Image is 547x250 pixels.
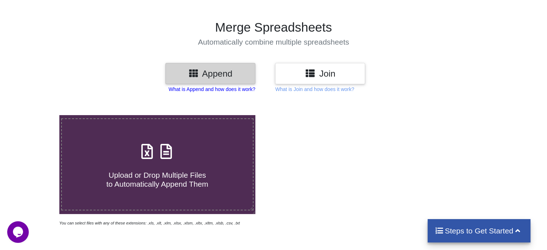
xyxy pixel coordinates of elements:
h4: Steps to Get Started [435,226,524,235]
h3: Join [281,68,360,79]
h3: Append [171,68,250,79]
span: Upload or Drop Multiple Files to Automatically Append Them [106,171,208,188]
p: What is Append and how does it work? [169,86,255,93]
iframe: chat widget [7,221,30,243]
p: What is Join and how does it work? [275,86,354,93]
i: You can select files with any of these extensions: .xls, .xlt, .xlm, .xlsx, .xlsm, .xltx, .xltm, ... [59,221,240,225]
